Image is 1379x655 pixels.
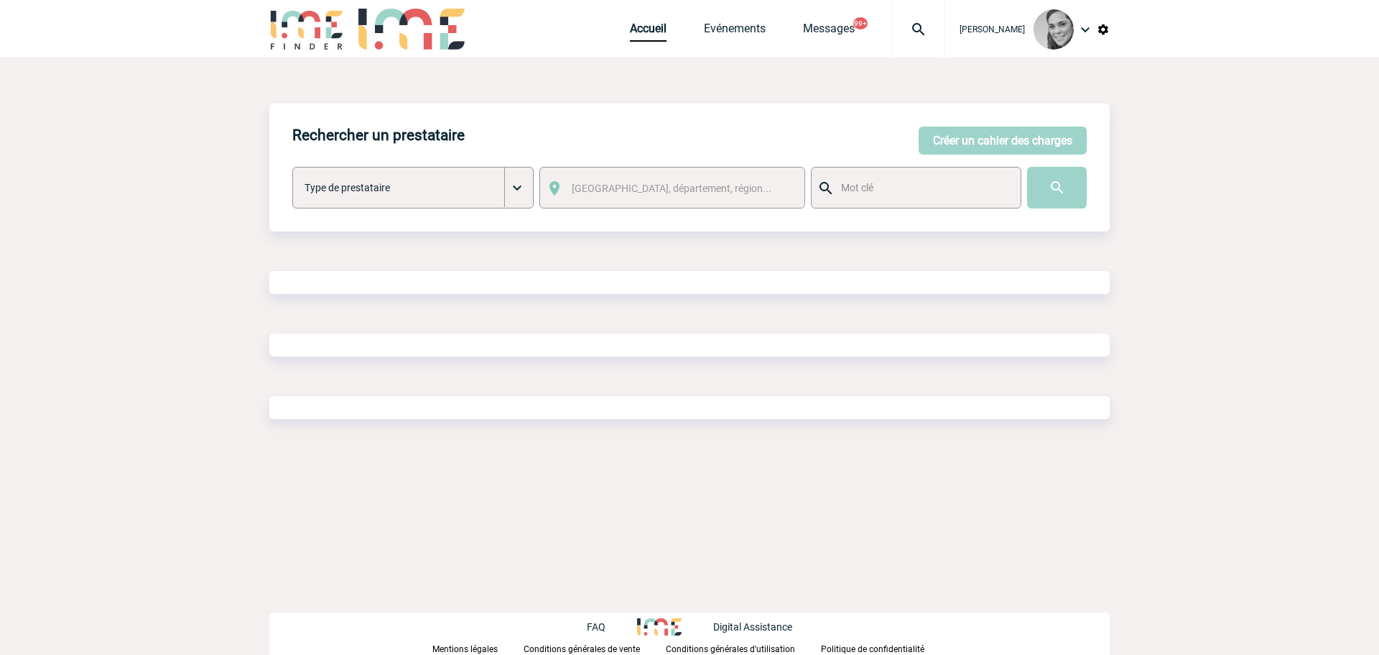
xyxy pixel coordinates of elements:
img: IME-Finder [269,9,344,50]
a: Evénements [704,22,766,42]
h4: Rechercher un prestataire [292,127,465,144]
img: 94297-0.png [1034,9,1074,50]
a: Conditions générales de vente [524,641,666,655]
a: Messages [803,22,855,42]
p: Politique de confidentialité [821,644,924,654]
p: Mentions légales [432,644,498,654]
p: Digital Assistance [713,621,792,633]
input: Submit [1027,167,1087,209]
span: [GEOGRAPHIC_DATA], département, région... [572,183,771,194]
img: http://www.idealmeetingsevents.fr/ [637,618,682,636]
a: Politique de confidentialité [821,641,947,655]
a: Accueil [630,22,667,42]
input: Mot clé [837,178,1008,197]
a: Mentions légales [432,641,524,655]
p: Conditions générales de vente [524,644,640,654]
p: Conditions générales d'utilisation [666,644,795,654]
span: [PERSON_NAME] [960,24,1025,35]
a: Conditions générales d'utilisation [666,641,821,655]
p: FAQ [587,621,605,633]
a: FAQ [587,619,637,633]
button: 99+ [853,17,868,29]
